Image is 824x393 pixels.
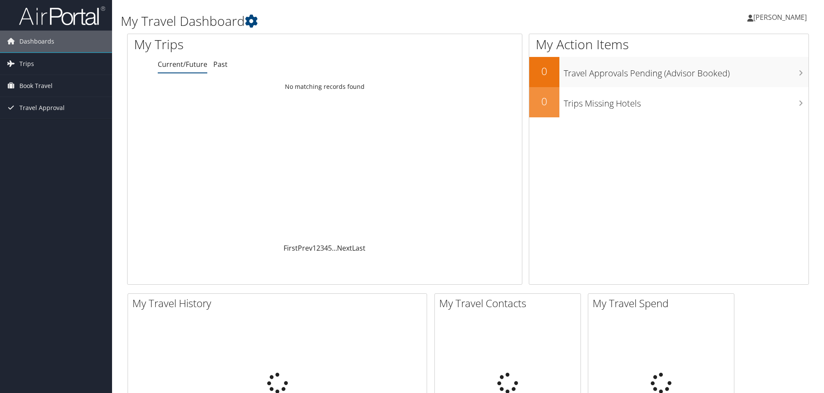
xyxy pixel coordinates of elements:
span: Travel Approval [19,97,65,119]
h2: My Travel Spend [593,296,734,311]
a: Prev [298,243,312,253]
h2: 0 [529,64,559,79]
a: 1 [312,243,316,253]
a: Next [337,243,352,253]
a: 0Travel Approvals Pending (Advisor Booked) [529,57,808,87]
a: 2 [316,243,320,253]
a: Past [213,60,228,69]
span: Dashboards [19,31,54,52]
img: airportal-logo.png [19,6,105,26]
span: Book Travel [19,75,53,97]
h1: My Action Items [529,35,808,53]
a: 3 [320,243,324,253]
a: 0Trips Missing Hotels [529,87,808,117]
h2: My Travel History [132,296,427,311]
h2: 0 [529,94,559,109]
h2: My Travel Contacts [439,296,581,311]
h1: My Travel Dashboard [121,12,584,30]
a: 5 [328,243,332,253]
a: 4 [324,243,328,253]
span: … [332,243,337,253]
a: Current/Future [158,60,207,69]
a: Last [352,243,365,253]
span: Trips [19,53,34,75]
h3: Travel Approvals Pending (Advisor Booked) [564,63,808,79]
td: No matching records found [128,79,522,94]
a: First [284,243,298,253]
h1: My Trips [134,35,351,53]
span: [PERSON_NAME] [753,13,807,22]
a: [PERSON_NAME] [747,4,815,30]
h3: Trips Missing Hotels [564,93,808,110]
